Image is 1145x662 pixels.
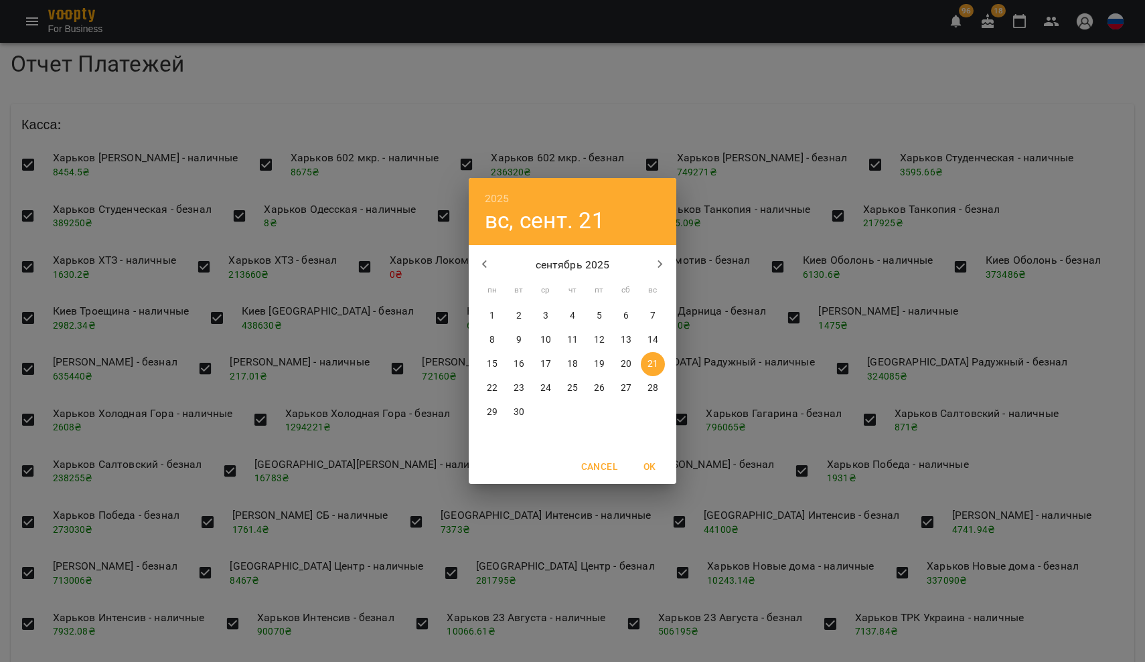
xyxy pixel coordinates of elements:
p: 18 [567,357,578,371]
button: 10 [534,328,558,352]
button: 1 [480,304,504,328]
span: OK [633,459,666,475]
span: Cancel [581,459,617,475]
p: 24 [540,382,551,395]
button: 22 [480,376,504,400]
button: 3 [534,304,558,328]
p: 6 [623,309,629,323]
button: 13 [614,328,638,352]
button: 4 [560,304,585,328]
p: 8 [489,333,495,347]
button: 11 [560,328,585,352]
button: 18 [560,352,585,376]
p: 10 [540,333,551,347]
p: 22 [487,382,498,395]
p: сентябрь 2025 [501,257,645,273]
button: 20 [614,352,638,376]
button: 16 [507,352,531,376]
button: 2 [507,304,531,328]
p: 5 [597,309,602,323]
p: 15 [487,357,498,371]
button: 26 [587,376,611,400]
p: 4 [570,309,575,323]
button: 6 [614,304,638,328]
button: 8 [480,328,504,352]
button: 2025 [485,189,510,208]
button: вс, сент. 21 [485,208,605,234]
p: 30 [514,406,524,419]
button: 30 [507,400,531,424]
button: 5 [587,304,611,328]
p: 12 [594,333,605,347]
p: 27 [621,382,631,395]
button: OK [628,454,671,479]
button: 9 [507,328,531,352]
p: 2 [516,309,522,323]
span: вт [507,284,531,297]
span: пн [480,284,504,297]
p: 28 [647,382,658,395]
p: 23 [514,382,524,395]
p: 26 [594,382,605,395]
button: 14 [641,328,665,352]
p: 11 [567,333,578,347]
p: 29 [487,406,498,419]
span: сб [614,284,638,297]
p: 9 [516,333,522,347]
button: 25 [560,376,585,400]
p: 21 [647,357,658,371]
button: 15 [480,352,504,376]
p: 13 [621,333,631,347]
p: 25 [567,382,578,395]
button: 23 [507,376,531,400]
button: 12 [587,328,611,352]
span: ср [534,284,558,297]
p: 7 [650,309,656,323]
button: 19 [587,352,611,376]
span: пт [587,284,611,297]
button: 27 [614,376,638,400]
p: 17 [540,357,551,371]
p: 16 [514,357,524,371]
button: 21 [641,352,665,376]
p: 19 [594,357,605,371]
button: 17 [534,352,558,376]
span: чт [560,284,585,297]
p: 20 [621,357,631,371]
p: 3 [543,309,548,323]
p: 14 [647,333,658,347]
button: 28 [641,376,665,400]
button: 7 [641,304,665,328]
p: 1 [489,309,495,323]
button: Cancel [576,454,623,479]
button: 24 [534,376,558,400]
button: 29 [480,400,504,424]
span: вс [641,284,665,297]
